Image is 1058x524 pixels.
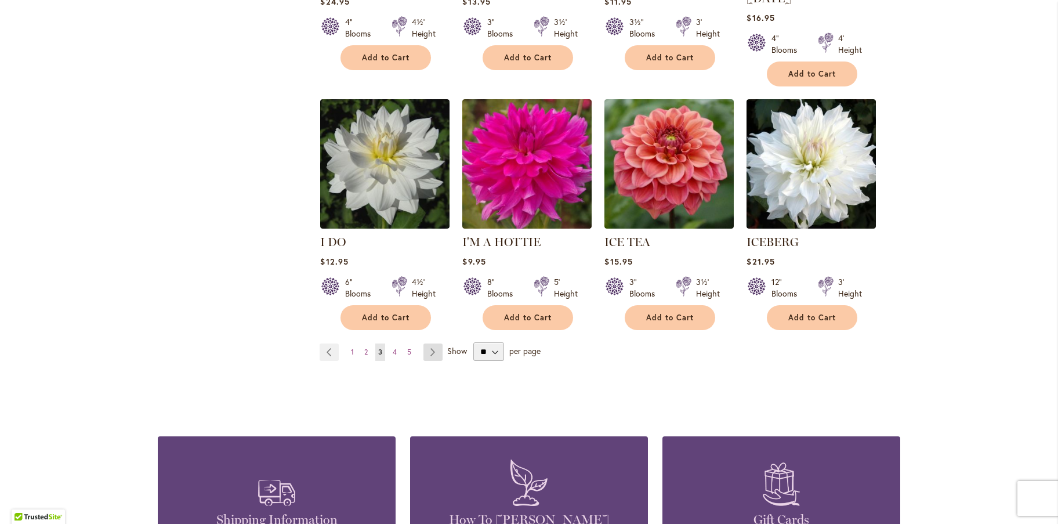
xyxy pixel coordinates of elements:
[646,53,694,63] span: Add to Cart
[361,344,371,361] a: 2
[747,220,876,231] a: ICEBERG
[504,313,552,323] span: Add to Cart
[625,45,715,70] button: Add to Cart
[483,45,573,70] button: Add to Cart
[838,32,862,56] div: 4' Height
[447,345,467,356] span: Show
[483,305,573,330] button: Add to Cart
[509,345,541,356] span: per page
[362,313,410,323] span: Add to Cart
[696,16,720,39] div: 3' Height
[747,256,774,267] span: $21.95
[362,53,410,63] span: Add to Cart
[412,16,436,39] div: 4½' Height
[393,348,397,356] span: 4
[340,305,431,330] button: Add to Cart
[348,344,357,361] a: 1
[747,235,799,249] a: ICEBERG
[340,45,431,70] button: Add to Cart
[487,16,520,39] div: 3" Blooms
[604,256,632,267] span: $15.95
[788,69,836,79] span: Add to Cart
[345,276,378,299] div: 6" Blooms
[767,62,857,86] button: Add to Cart
[625,305,715,330] button: Add to Cart
[412,276,436,299] div: 4½' Height
[747,12,774,23] span: $16.95
[320,256,348,267] span: $12.95
[462,256,485,267] span: $9.95
[462,220,592,231] a: I'm A Hottie
[646,313,694,323] span: Add to Cart
[320,220,450,231] a: I DO
[404,344,414,361] a: 5
[351,348,354,356] span: 1
[487,276,520,299] div: 8" Blooms
[554,16,578,39] div: 3½' Height
[629,16,662,39] div: 3½" Blooms
[462,99,592,229] img: I'm A Hottie
[320,99,450,229] img: I DO
[9,483,41,515] iframe: Launch Accessibility Center
[771,32,804,56] div: 4" Blooms
[696,276,720,299] div: 3½' Height
[838,276,862,299] div: 3' Height
[604,99,734,229] img: ICE TEA
[407,348,411,356] span: 5
[320,235,346,249] a: I DO
[345,16,378,39] div: 4" Blooms
[771,276,804,299] div: 12" Blooms
[767,305,857,330] button: Add to Cart
[604,235,650,249] a: ICE TEA
[378,348,382,356] span: 3
[604,220,734,231] a: ICE TEA
[462,235,541,249] a: I'M A HOTTIE
[364,348,368,356] span: 2
[788,313,836,323] span: Add to Cart
[554,276,578,299] div: 5' Height
[629,276,662,299] div: 3" Blooms
[504,53,552,63] span: Add to Cart
[390,344,400,361] a: 4
[747,99,876,229] img: ICEBERG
